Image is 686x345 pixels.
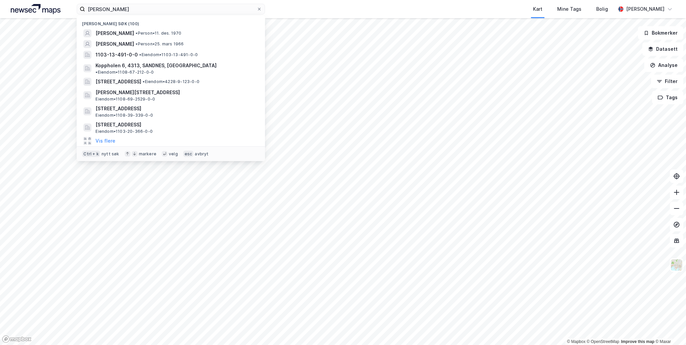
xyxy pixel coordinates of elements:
[136,41,138,46] span: •
[96,40,134,48] span: [PERSON_NAME]
[2,335,32,343] a: Mapbox homepage
[642,42,683,56] button: Datasett
[139,151,156,157] div: markere
[652,313,686,345] iframe: Chat Widget
[638,26,683,40] button: Bokmerker
[96,70,154,75] span: Eiendom • 1108-67-212-0-0
[139,52,198,57] span: Eiendom • 1103-13-491-0-0
[102,151,119,157] div: nytt søk
[587,339,619,344] a: OpenStreetMap
[644,59,683,72] button: Analyse
[596,5,608,13] div: Bolig
[143,79,145,84] span: •
[136,31,138,36] span: •
[652,313,686,345] div: Kontrollprogram for chat
[136,31,181,36] span: Person • 11. des. 1970
[96,51,138,59] span: 1103-13-491-0-0
[670,259,683,271] img: Z
[652,91,683,104] button: Tags
[169,151,178,157] div: velg
[567,339,585,344] a: Mapbox
[96,70,98,75] span: •
[621,339,654,344] a: Improve this map
[96,105,257,113] span: [STREET_ADDRESS]
[96,97,155,102] span: Eiendom • 1108-69-2529-0-0
[143,79,199,84] span: Eiendom • 4228-9-123-0-0
[96,62,217,70] span: Koppholen 6, 4313, SANDNES, [GEOGRAPHIC_DATA]
[136,41,184,47] span: Person • 25. mars 1966
[651,75,683,88] button: Filter
[82,151,100,157] div: Ctrl + k
[96,88,257,97] span: [PERSON_NAME][STREET_ADDRESS]
[96,78,141,86] span: [STREET_ADDRESS]
[557,5,581,13] div: Mine Tags
[96,29,134,37] span: [PERSON_NAME]
[96,137,115,145] button: Vis flere
[533,5,542,13] div: Kart
[85,4,257,14] input: Søk på adresse, matrikkel, gårdeiere, leietakere eller personer
[96,129,153,134] span: Eiendom • 1103-20-366-0-0
[11,4,61,14] img: logo.a4113a55bc3d86da70a041830d287a7e.svg
[77,16,265,28] div: [PERSON_NAME] søk (100)
[96,113,153,118] span: Eiendom • 1108-39-339-0-0
[195,151,208,157] div: avbryt
[183,151,194,157] div: esc
[96,121,257,129] span: [STREET_ADDRESS]
[139,52,141,57] span: •
[626,5,664,13] div: [PERSON_NAME]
